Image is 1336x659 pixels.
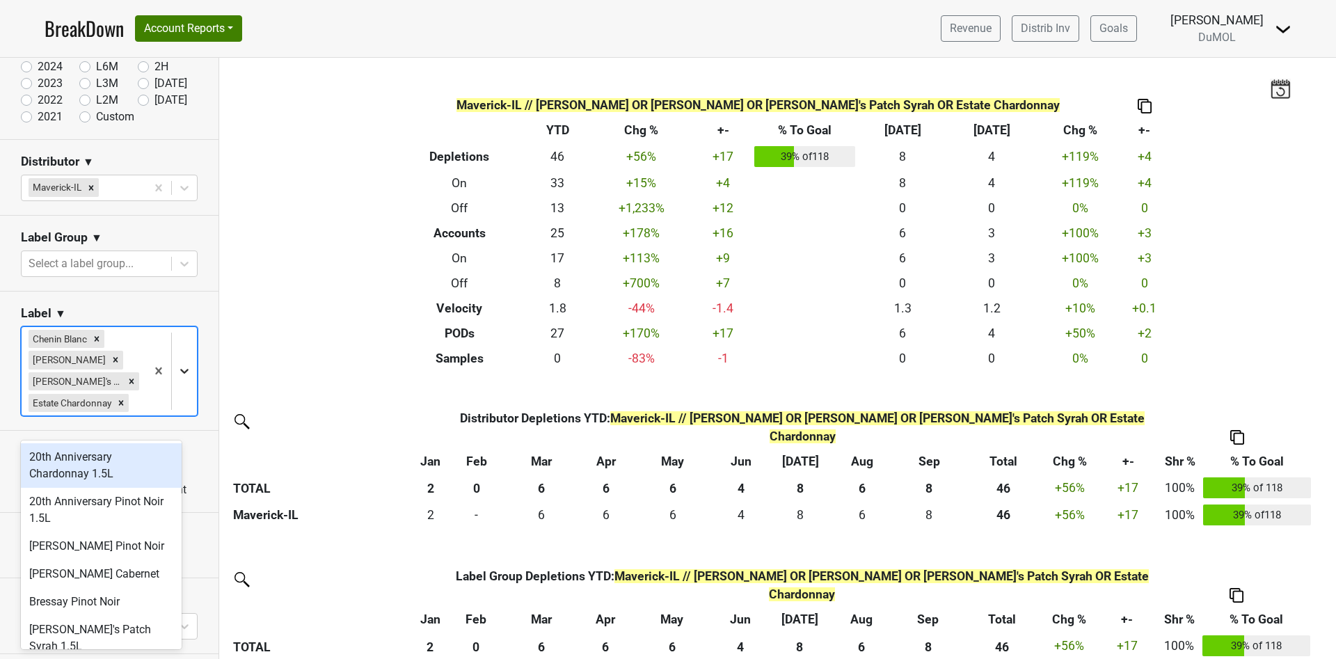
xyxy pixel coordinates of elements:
th: May: activate to sort column ascending [636,607,708,632]
div: 20th Anniversary Chardonnay 1.5L [21,443,182,488]
span: ▼ [91,230,102,246]
td: 8 [773,502,828,530]
img: filter [230,567,252,589]
div: [PERSON_NAME] Cabernet [21,560,182,588]
td: 0 [947,346,1036,371]
td: 0 % [1036,271,1125,296]
th: Distributor Depletions YTD : [445,406,1160,449]
label: L2M [96,92,118,109]
div: [PERSON_NAME]'s Patch Syrah [29,372,124,390]
td: +700 % [588,271,695,296]
td: -44 % [588,296,695,321]
div: Estate Chardonnay [29,394,113,412]
span: Maverick-IL // [PERSON_NAME] OR [PERSON_NAME] OR [PERSON_NAME]'s Patch Syrah OR Estate Chardonnay [614,569,1149,601]
th: Mar: activate to sort column ascending [507,607,575,632]
td: +56 % [588,143,695,170]
div: 2 [420,506,442,524]
td: 13 [527,196,588,221]
th: 0 [445,474,507,502]
th: Apr: activate to sort column ascending [575,607,636,632]
th: % To Goal: activate to sort column ascending [1199,607,1314,632]
td: +4 [1125,170,1164,196]
th: % To Goal [751,118,859,143]
td: 17 [527,246,588,271]
div: 6 [511,506,572,524]
div: +17 [1099,506,1157,524]
a: Goals [1090,15,1137,42]
td: 100% [1160,502,1199,530]
td: 3 [947,221,1036,246]
div: Chenin Blanc [29,330,89,348]
td: 25 [527,221,588,246]
th: Shr %: activate to sort column ascending [1160,449,1199,474]
th: Sep: activate to sort column ascending [896,449,962,474]
th: +- [695,118,751,143]
a: Distrib Inv [1012,15,1079,42]
label: 2021 [38,109,63,125]
span: +56% [1055,481,1085,495]
div: [PERSON_NAME] Pinot Noir [21,532,182,560]
td: 6.333 [575,502,637,530]
td: 0 [947,271,1036,296]
td: +17 [695,143,751,170]
th: Jan: activate to sort column ascending [416,449,445,474]
div: Remove Chenin Blanc [89,330,104,348]
div: Remove Estate Chardonnay [113,394,129,412]
td: +12 [695,196,751,221]
th: Total: activate to sort column ascending [961,607,1043,632]
td: +178 % [588,221,695,246]
td: +100 % [1036,246,1125,271]
td: 46 [527,143,588,170]
span: Maverick-IL // [PERSON_NAME] OR [PERSON_NAME] OR [PERSON_NAME]'s Patch Syrah OR Estate Chardonnay [610,411,1145,443]
th: Depletions [392,143,527,170]
div: [PERSON_NAME] [1170,11,1264,29]
label: L6M [96,58,118,75]
label: [DATE] [154,75,187,92]
td: 0 [947,196,1036,221]
div: 6 [640,506,706,524]
th: Chg %: activate to sort column ascending [1043,607,1095,632]
img: Copy to clipboard [1230,588,1243,603]
th: Total: activate to sort column ascending [962,449,1044,474]
td: 8 [859,143,948,170]
th: % To Goal: activate to sort column ascending [1200,449,1314,474]
label: Custom [96,109,134,125]
span: +17 [1118,481,1138,495]
td: +3 [1125,246,1164,271]
div: - [448,506,504,524]
span: ▼ [83,154,94,170]
td: +0.1 [1125,296,1164,321]
th: Chg % [1036,118,1125,143]
td: 33 [527,170,588,196]
td: +3 [1125,221,1164,246]
td: 7.667 [896,502,962,530]
th: [DATE] [947,118,1036,143]
td: 0 [445,502,507,530]
th: 4 [708,474,773,502]
th: +-: activate to sort column ascending [1095,607,1160,632]
img: Copy to clipboard [1230,430,1244,445]
img: Copy to clipboard [1138,99,1152,113]
td: 27 [527,321,588,346]
th: Chg % [588,118,695,143]
div: 6 [579,506,634,524]
td: 5.833 [828,502,896,530]
label: [DATE] [154,92,187,109]
td: +4 [695,170,751,196]
td: +16 [695,221,751,246]
div: Remove Maverick-IL [83,178,99,196]
td: 0 [1125,346,1164,371]
td: 0 [1125,271,1164,296]
td: +15 % [588,170,695,196]
td: 1.2 [947,296,1036,321]
th: +- [1125,118,1164,143]
div: 8 [900,506,959,524]
td: 6 [637,502,708,530]
th: 8 [773,474,828,502]
span: Maverick-IL // [PERSON_NAME] OR [PERSON_NAME] OR [PERSON_NAME]'s Patch Syrah OR Estate Chardonnay [456,98,1060,112]
div: 46 [965,506,1041,524]
div: Maverick-IL [29,178,83,196]
span: DuMOL [1198,31,1236,44]
th: 6 [828,474,896,502]
td: +4 [1125,143,1164,170]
